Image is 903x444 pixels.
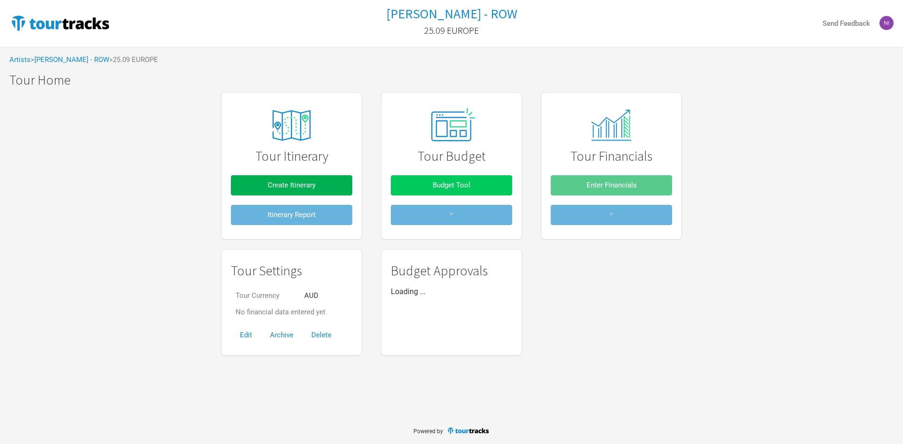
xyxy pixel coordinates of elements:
button: Edit [231,325,261,345]
span: > 25.09 EUROPE [109,56,158,63]
img: TourTracks [9,14,111,32]
td: No financial data entered yet [231,304,330,320]
span: Itinerary Report [268,210,316,219]
a: [PERSON_NAME] - ROW [34,55,109,64]
a: Budget Tool [391,171,512,200]
h1: [PERSON_NAME] - ROW [386,5,517,22]
h2: 25.09 EUROPE [424,25,479,36]
button: Itinerary Report [231,205,352,225]
span: Budget Tool [433,181,470,189]
h1: Budget Approvals [391,264,512,278]
td: Tour Currency [231,288,300,304]
span: Create Itinerary [268,181,316,189]
h1: Tour Itinerary [231,149,352,164]
img: tourtracks_icons_FA_06_icons_itinerary.svg [256,103,327,148]
img: tourtracks_02_icon_presets.svg [420,106,483,145]
a: Edit [231,331,261,339]
button: Archive [261,325,302,345]
img: Nicolas [879,16,894,30]
button: Budget Tool [391,175,512,195]
h1: Tour Budget [391,149,512,164]
a: Itinerary Report [231,200,352,230]
a: Artists [9,55,31,64]
h1: Tour Settings [231,264,352,278]
button: Delete [302,325,341,345]
button: Enter Financials [551,175,672,195]
span: Enter Financials [586,181,637,189]
h1: Tour Financials [551,149,672,164]
img: TourTracks [447,427,490,435]
span: Powered by [413,428,443,435]
strong: Send Feedback [823,19,870,28]
a: 25.09 EUROPE [424,21,479,40]
td: AUD [300,288,330,304]
img: tourtracks_14_icons_monitor.svg [586,109,636,141]
a: Enter Financials [551,171,672,200]
a: Create Itinerary [231,171,352,200]
button: Create Itinerary [231,175,352,195]
span: > [31,56,109,63]
p: Loading ... [391,288,512,296]
a: [PERSON_NAME] - ROW [386,7,517,21]
h1: Tour Home [9,73,903,87]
